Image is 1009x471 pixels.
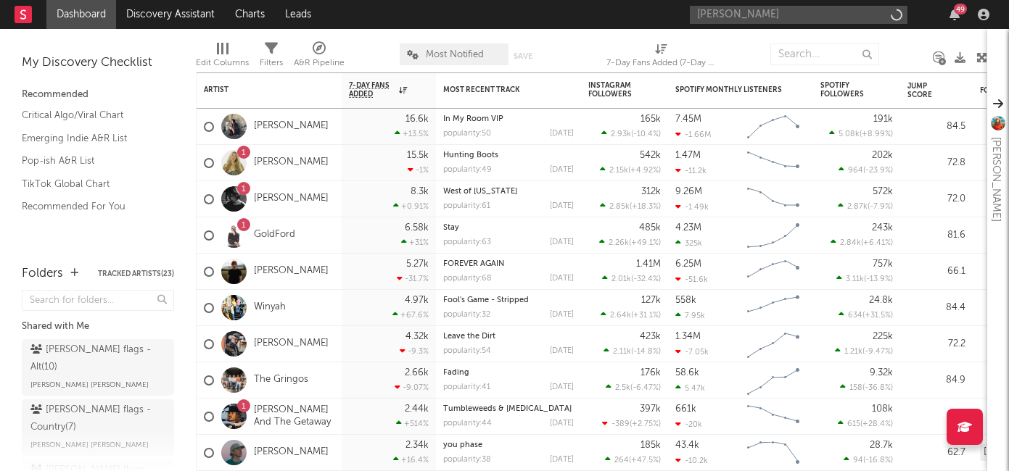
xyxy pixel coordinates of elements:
[741,362,806,399] svg: Chart title
[741,254,806,290] svg: Chart title
[443,115,574,123] div: In My Room VIP
[633,384,659,392] span: -6.47 %
[870,368,893,378] div: 9.32k
[873,332,893,341] div: 225k
[550,275,574,283] div: [DATE]
[443,296,529,304] a: Fool's Game - Stripped
[443,86,552,94] div: Most Recent Track
[690,6,907,24] input: Search for artists
[443,188,574,196] div: West of Ohio
[865,312,891,320] span: +31.5 %
[550,456,574,464] div: [DATE]
[675,441,699,450] div: 43.4k
[393,455,429,464] div: +16.4 %
[848,312,862,320] span: 634
[426,50,484,59] span: Most Notified
[836,274,893,283] div: ( )
[853,457,863,464] span: 94
[601,310,661,320] div: ( )
[443,202,490,210] div: popularity: 61
[254,301,286,314] a: Winyah
[606,54,715,72] div: 7-Day Fans Added (7-Day Fans Added)
[254,404,334,429] a: [PERSON_NAME] And The Getaway
[870,203,891,211] span: -7.9 %
[400,346,429,356] div: -9.3 %
[514,52,532,60] button: Save
[741,217,806,254] svg: Chart title
[550,420,574,428] div: [DATE]
[254,120,329,133] a: [PERSON_NAME]
[675,311,705,320] div: 7.95k
[633,275,659,283] span: -32.4 %
[443,296,574,304] div: Fool's Game - Stripped
[865,167,891,175] span: -23.9 %
[870,441,893,450] div: 28.7k
[954,4,967,14] div: 49
[443,369,469,377] a: Fading
[22,54,174,72] div: My Discovery Checklist
[22,130,160,146] a: Emerging Indie A&R List
[609,167,628,175] span: 2.15k
[640,332,661,341] div: 423k
[869,296,893,305] div: 24.8k
[741,181,806,217] svg: Chart title
[640,404,661,414] div: 397k
[443,275,492,283] div: popularity: 68
[22,176,160,192] a: TikTok Global Chart
[675,166,707,175] div: -11.2k
[22,399,174,456] a: [PERSON_NAME] flags - Country(7)[PERSON_NAME] [PERSON_NAME]
[22,107,160,123] a: Critical Algo/Viral Chart
[30,401,162,436] div: [PERSON_NAME] flags - Country ( 7 )
[22,86,174,104] div: Recommended
[865,384,891,392] span: -36.8 %
[641,441,661,450] div: 185k
[838,419,893,428] div: ( )
[443,405,572,413] a: Tumbleweeds & [MEDICAL_DATA]
[831,238,893,247] div: ( )
[405,404,429,414] div: 2.44k
[741,145,806,181] svg: Chart title
[872,404,893,414] div: 108k
[443,311,490,319] div: popularity: 32
[30,436,149,454] span: [PERSON_NAME] [PERSON_NAME]
[405,296,429,305] div: 4.97k
[600,165,661,175] div: ( )
[631,457,659,464] span: +47.5 %
[30,341,162,376] div: [PERSON_NAME] flags - Alt ( 10 )
[443,166,492,174] div: popularity: 49
[405,114,429,124] div: 16.6k
[550,311,574,319] div: [DATE]
[847,203,868,211] span: 2.87k
[865,457,891,464] span: -16.8 %
[907,118,965,136] div: 84.5
[550,347,574,355] div: [DATE]
[254,338,329,350] a: [PERSON_NAME]
[550,130,574,138] div: [DATE]
[741,326,806,362] svg: Chart title
[632,203,659,211] span: +18.3 %
[675,259,701,269] div: 6.25M
[30,376,149,393] span: [PERSON_NAME] [PERSON_NAME]
[907,154,965,172] div: 72.8
[443,224,459,232] a: Stay
[443,224,574,232] div: Stay
[349,81,395,99] span: 7-Day Fans Added
[401,238,429,247] div: +31 %
[950,9,960,20] button: 49
[741,399,806,435] svg: Chart title
[907,335,965,353] div: 72.2
[604,346,661,356] div: ( )
[443,420,492,428] div: popularity: 44
[907,263,965,280] div: 66.1
[550,238,574,246] div: [DATE]
[633,348,659,356] span: -14.8 %
[294,36,345,78] div: A&R Pipeline
[862,420,891,428] span: +28.4 %
[98,270,174,278] button: Tracked Artists(23)
[443,151,574,159] div: Hunting Boots
[605,455,661,464] div: ( )
[443,456,491,464] div: popularity: 38
[675,296,696,305] div: 558k
[849,384,862,392] span: 158
[741,290,806,326] svg: Chart title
